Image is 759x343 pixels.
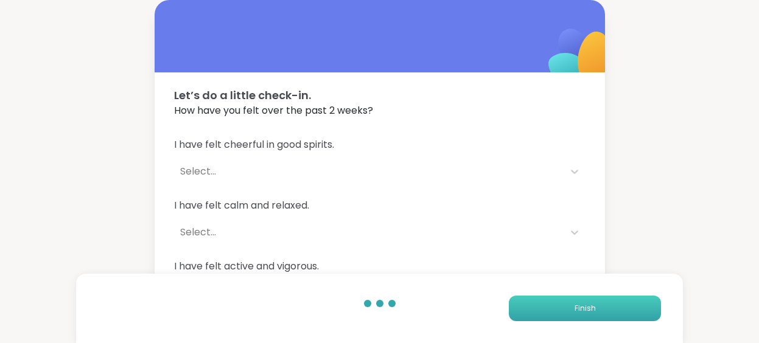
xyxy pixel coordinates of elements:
span: How have you felt over the past 2 weeks? [174,103,586,118]
span: Let’s do a little check-in. [174,87,586,103]
div: Select... [180,164,558,179]
span: I have felt active and vigorous. [174,259,586,274]
span: Finish [575,303,596,314]
div: Select... [180,225,558,240]
button: Finish [509,296,661,321]
span: I have felt cheerful in good spirits. [174,137,586,152]
span: I have felt calm and relaxed. [174,198,586,213]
